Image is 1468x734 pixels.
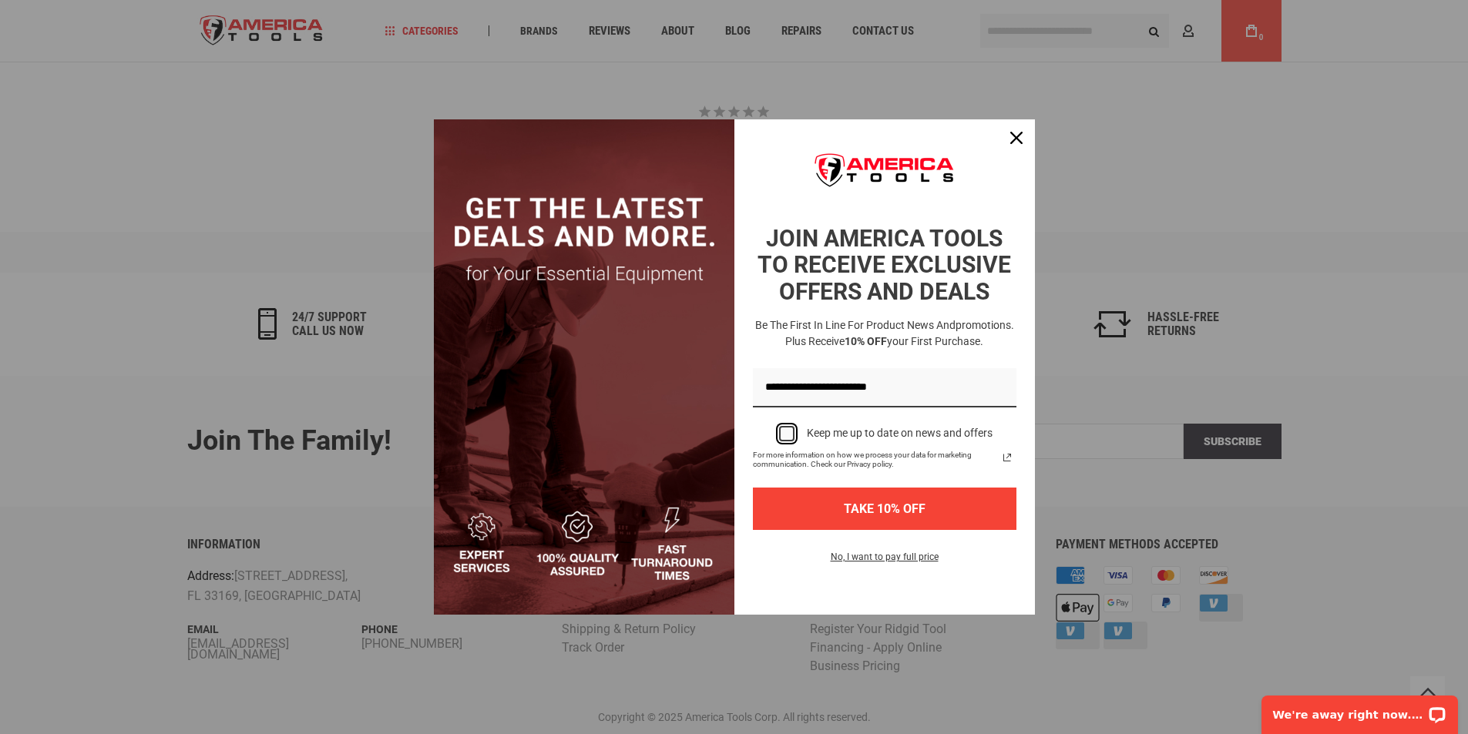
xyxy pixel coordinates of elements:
iframe: LiveChat chat widget [1251,685,1468,734]
svg: link icon [998,448,1016,467]
button: No, I want to pay full price [818,548,951,575]
strong: 10% OFF [845,335,887,347]
svg: close icon [1010,132,1023,144]
strong: JOIN AMERICA TOOLS TO RECEIVE EXCLUSIVE OFFERS AND DEALS [758,225,1011,305]
button: TAKE 10% OFF [753,488,1016,530]
div: Keep me up to date on news and offers [807,427,993,440]
span: For more information on how we process your data for marketing communication. Check our Privacy p... [753,451,998,469]
button: Close [998,119,1035,156]
h3: Be the first in line for product news and [750,317,1020,350]
a: Read our Privacy Policy [998,448,1016,467]
input: Email field [753,368,1016,407]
